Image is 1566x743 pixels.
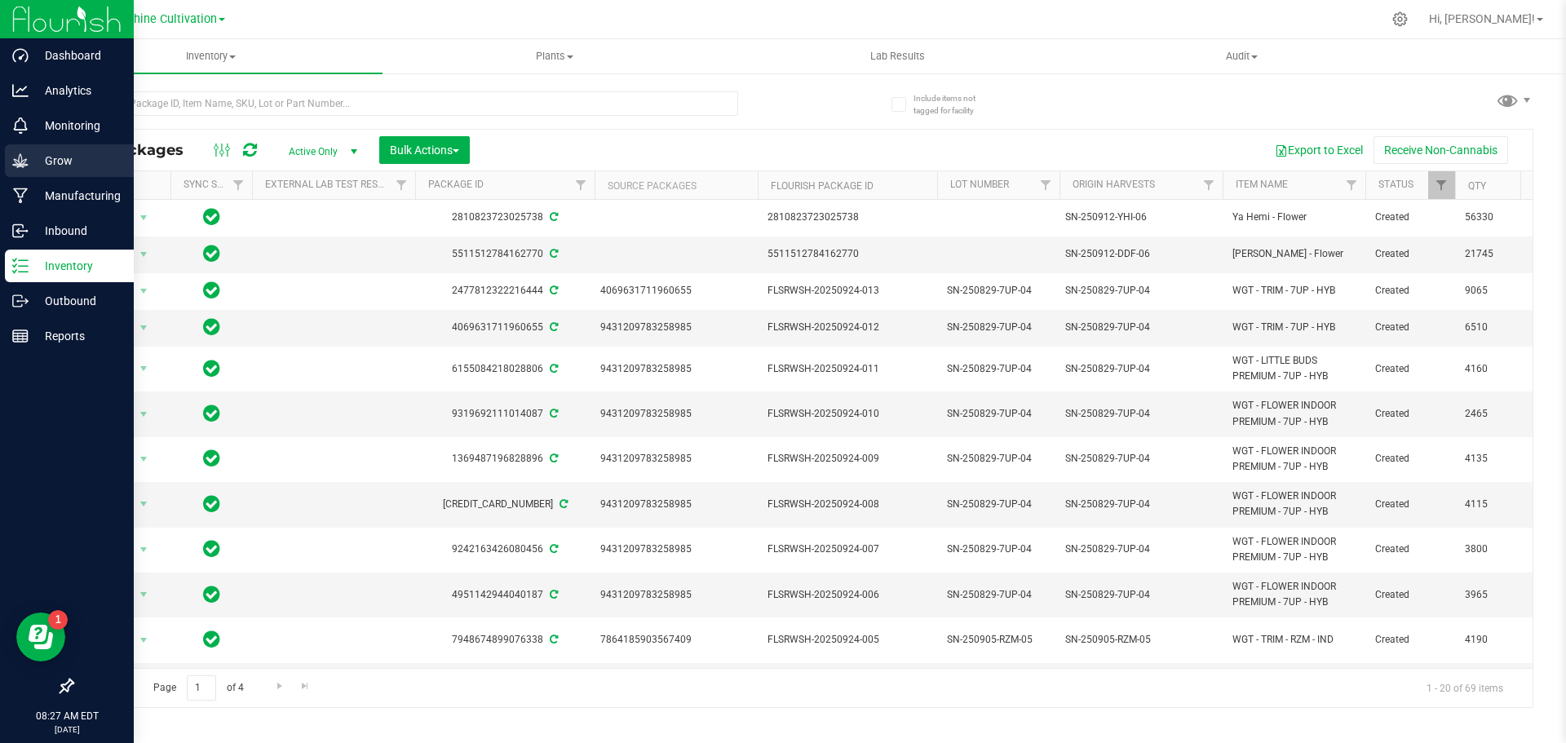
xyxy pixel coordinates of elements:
[225,171,252,199] a: Filter
[7,709,126,723] p: 08:27 AM EDT
[547,285,558,296] span: Sync from Compliance System
[413,542,597,557] div: 9242163426080456
[547,408,558,419] span: Sync from Compliance System
[29,291,126,311] p: Outbound
[1232,398,1356,429] span: WGT - FLOWER INDOOR PREMIUM - 7UP - HYB
[203,583,220,606] span: In Sync
[134,538,154,561] span: select
[947,497,1050,512] span: SN-250829-7UP-04
[413,497,597,512] div: [CREDIT_CARD_NUMBER]
[268,675,291,697] a: Go to the next page
[413,632,597,648] div: 7948674899076338
[1232,489,1356,520] span: WGT - FLOWER INDOOR PREMIUM - 7UP - HYB
[1065,587,1218,603] div: Value 1: SN-250829-7UP-04
[12,47,29,64] inline-svg: Dashboard
[203,242,220,265] span: In Sync
[1065,497,1218,512] div: Value 1: SN-250829-7UP-04
[547,363,558,374] span: Sync from Compliance System
[29,151,126,170] p: Grow
[1232,246,1356,262] span: [PERSON_NAME] - Flower
[600,632,753,648] div: Value 1: 7864185903567409
[1374,136,1508,164] button: Receive Non-Cannabis
[1390,11,1410,27] div: Manage settings
[29,46,126,65] p: Dashboard
[12,117,29,134] inline-svg: Monitoring
[1232,534,1356,565] span: WGT - FLOWER INDOOR PREMIUM - 7UP - HYB
[203,402,220,425] span: In Sync
[557,498,568,510] span: Sync from Compliance System
[1375,283,1445,299] span: Created
[1071,49,1413,64] span: Audit
[547,248,558,259] span: Sync from Compliance System
[1065,542,1218,557] div: Value 1: SN-250829-7UP-04
[1465,587,1527,603] span: 3965
[768,406,927,422] span: FLSRWSH-20250924-010
[187,675,216,701] input: 1
[1465,497,1527,512] span: 4115
[1375,632,1445,648] span: Created
[595,171,758,200] th: Source Packages
[29,186,126,206] p: Manufacturing
[1375,406,1445,422] span: Created
[1465,632,1527,648] span: 4190
[1465,283,1527,299] span: 9065
[29,81,126,100] p: Analytics
[388,171,415,199] a: Filter
[413,451,597,467] div: 1369487196828896
[390,144,459,157] span: Bulk Actions
[1375,210,1445,225] span: Created
[1375,542,1445,557] span: Created
[1375,587,1445,603] span: Created
[547,589,558,600] span: Sync from Compliance System
[600,320,753,335] div: Value 1: 9431209783258985
[413,587,597,603] div: 4951142944040187
[1465,451,1527,467] span: 4135
[1465,210,1527,225] span: 56330
[547,211,558,223] span: Sync from Compliance System
[1264,136,1374,164] button: Export to Excel
[913,92,995,117] span: Include items not tagged for facility
[12,258,29,274] inline-svg: Inventory
[413,210,597,225] div: 2810823723025738
[203,493,220,515] span: In Sync
[139,675,257,701] span: Page of 4
[1065,283,1218,299] div: Value 1: SN-250829-7UP-04
[294,675,317,697] a: Go to the last page
[203,537,220,560] span: In Sync
[568,171,595,199] a: Filter
[1232,320,1356,335] span: WGT - TRIM - 7UP - HYB
[600,451,753,467] div: Value 1: 9431209783258985
[1196,171,1223,199] a: Filter
[547,634,558,645] span: Sync from Compliance System
[1428,171,1455,199] a: Filter
[947,451,1050,467] span: SN-250829-7UP-04
[12,82,29,99] inline-svg: Analytics
[1413,675,1516,700] span: 1 - 20 of 69 items
[547,543,558,555] span: Sync from Compliance System
[1065,361,1218,377] div: Value 1: SN-250829-7UP-04
[1232,579,1356,610] span: WGT - FLOWER INDOOR PREMIUM - 7UP - HYB
[771,180,874,192] a: Flourish Package ID
[48,610,68,630] iframe: Resource center unread badge
[1033,171,1059,199] a: Filter
[600,542,753,557] div: Value 1: 9431209783258985
[7,723,126,736] p: [DATE]
[547,453,558,464] span: Sync from Compliance System
[134,629,154,652] span: select
[1465,246,1527,262] span: 21745
[383,49,725,64] span: Plants
[768,320,927,335] span: FLSRWSH-20250924-012
[1465,406,1527,422] span: 2465
[72,91,738,116] input: Search Package ID, Item Name, SKU, Lot or Part Number...
[1375,246,1445,262] span: Created
[947,283,1050,299] span: SN-250829-7UP-04
[1375,361,1445,377] span: Created
[1065,451,1218,467] div: Value 1: SN-250829-7UP-04
[947,320,1050,335] span: SN-250829-7UP-04
[1232,353,1356,384] span: WGT - LITTLE BUDS PREMIUM - 7UP - HYB
[134,448,154,471] span: select
[12,153,29,169] inline-svg: Grow
[134,206,154,229] span: select
[203,357,220,380] span: In Sync
[1232,444,1356,475] span: WGT - FLOWER INDOOR PREMIUM - 7UP - HYB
